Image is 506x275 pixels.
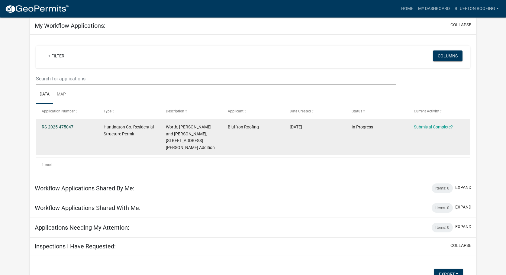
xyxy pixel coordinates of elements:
[36,157,470,173] div: 1 total
[352,109,362,113] span: Status
[433,50,462,61] button: Columns
[36,85,53,104] a: Data
[35,185,134,192] h5: Workflow Applications Shared By Me:
[432,223,453,232] div: Items: 0
[284,104,346,118] datatable-header-cell: Date Created
[450,22,471,28] button: collapse
[414,125,453,129] a: Submittal Complete?
[53,85,69,104] a: Map
[228,125,259,129] span: Bluffton Roofing
[408,104,470,118] datatable-header-cell: Current Activity
[228,109,243,113] span: Applicant
[35,204,140,212] h5: Workflow Applications Shared With Me:
[104,109,111,113] span: Type
[290,125,302,129] span: 09/08/2025
[416,3,452,15] a: My Dashboard
[43,50,69,61] a: + Filter
[166,125,215,150] span: Worth, James and Stacey, 395 W Morse St, Dwelling Addition
[160,104,222,118] datatable-header-cell: Description
[35,22,105,29] h5: My Workflow Applications:
[222,104,284,118] datatable-header-cell: Applicant
[346,104,408,118] datatable-header-cell: Status
[455,204,471,210] button: expand
[352,125,373,129] span: In Progress
[455,184,471,191] button: expand
[36,104,98,118] datatable-header-cell: Application Number
[42,109,75,113] span: Application Number
[455,224,471,230] button: expand
[432,203,453,213] div: Items: 0
[35,224,129,231] h5: Applications Needing My Attention:
[166,109,184,113] span: Description
[30,35,476,179] div: collapse
[399,3,416,15] a: Home
[450,242,471,249] button: collapse
[432,183,453,193] div: Items: 0
[452,3,501,15] a: Bluffton Roofing
[290,109,311,113] span: Date Created
[98,104,160,118] datatable-header-cell: Type
[36,73,396,85] input: Search for applications
[104,125,154,136] span: Huntington Co. Residential Structure Permit
[42,125,73,129] a: RS-2025-475047
[414,109,439,113] span: Current Activity
[35,243,116,250] h5: Inspections I Have Requested:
